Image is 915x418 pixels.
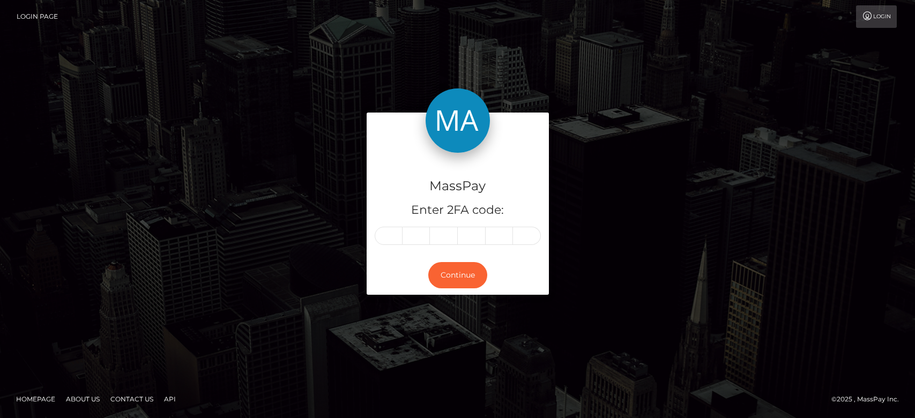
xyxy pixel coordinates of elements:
[12,391,59,407] a: Homepage
[160,391,180,407] a: API
[426,88,490,153] img: MassPay
[375,177,541,196] h4: MassPay
[375,202,541,219] h5: Enter 2FA code:
[831,393,907,405] div: © 2025 , MassPay Inc.
[428,262,487,288] button: Continue
[106,391,158,407] a: Contact Us
[17,5,58,28] a: Login Page
[62,391,104,407] a: About Us
[856,5,897,28] a: Login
